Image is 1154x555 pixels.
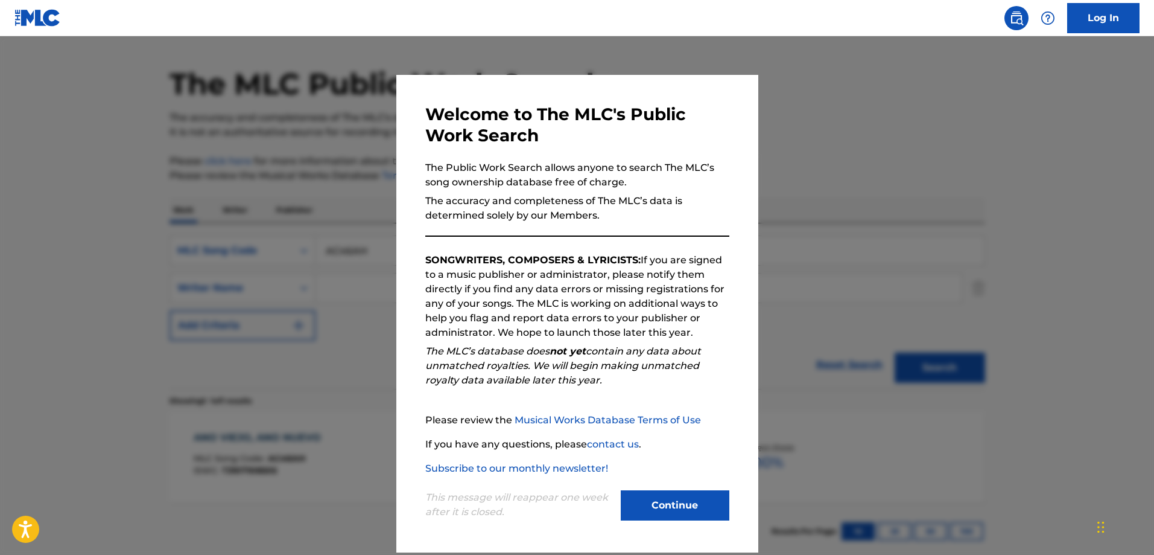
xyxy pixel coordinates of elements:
img: search [1009,11,1024,25]
p: The Public Work Search allows anyone to search The MLC’s song ownership database free of charge. [425,161,729,190]
div: Help [1036,6,1060,30]
a: Subscribe to our monthly newsletter! [425,463,608,474]
strong: SONGWRITERS, COMPOSERS & LYRICISTS: [425,254,641,266]
em: The MLC’s database does contain any data about unmatched royalties. We will begin making unmatche... [425,345,701,386]
button: Continue [621,490,729,521]
p: Please review the [425,413,729,428]
p: If you are signed to a music publisher or administrator, please notify them directly if you find ... [425,253,729,340]
p: If you have any questions, please . [425,437,729,452]
iframe: Chat Widget [1094,497,1154,555]
img: MLC Logo [14,9,61,27]
h3: Welcome to The MLC's Public Work Search [425,104,729,146]
p: This message will reappear one week after it is closed. [425,490,613,519]
a: Public Search [1004,6,1029,30]
img: help [1041,11,1055,25]
strong: not yet [550,345,586,357]
div: Drag [1097,509,1105,545]
a: Musical Works Database Terms of Use [515,414,701,426]
p: The accuracy and completeness of The MLC’s data is determined solely by our Members. [425,194,729,223]
a: contact us [587,438,639,450]
a: Log In [1067,3,1140,33]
